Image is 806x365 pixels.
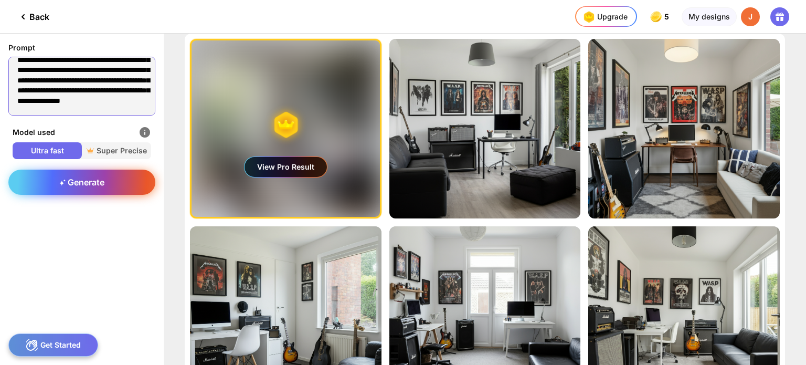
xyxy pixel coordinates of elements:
[580,8,597,25] img: upgrade-nav-btn-icon.gif
[8,333,98,357] div: Get Started
[13,145,82,156] span: Ultra fast
[17,11,49,23] div: Back
[245,157,327,177] div: View Pro Result
[59,177,104,187] span: Generate
[664,13,671,21] span: 5
[13,126,151,139] div: Model used
[741,7,760,26] div: J
[580,8,628,25] div: Upgrade
[682,7,737,26] div: My designs
[82,145,151,156] span: Super Precise
[8,42,155,54] div: Prompt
